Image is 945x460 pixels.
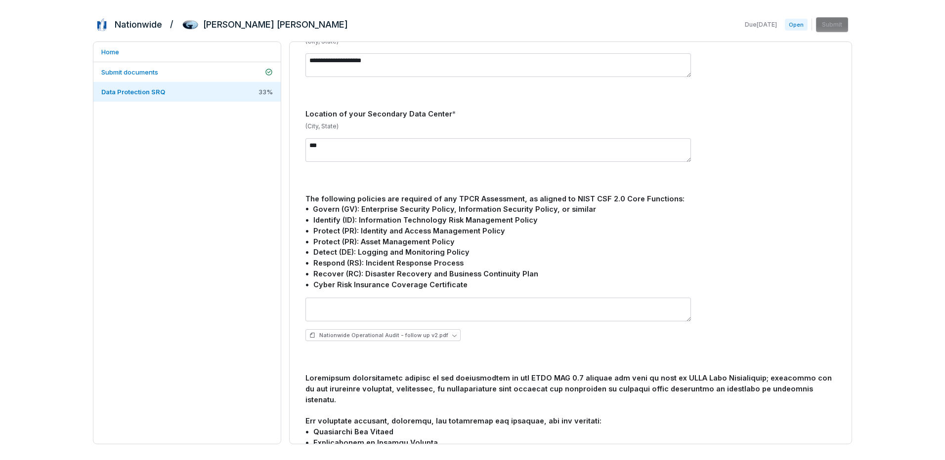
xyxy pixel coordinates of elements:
[203,18,348,31] h2: [PERSON_NAME] [PERSON_NAME]
[101,88,165,96] span: Data Protection SRQ
[93,82,281,102] a: Data Protection SRQ33%
[115,18,162,31] h2: Nationwide
[170,16,173,31] h2: /
[93,62,281,82] a: Submit documents
[305,122,836,130] p: (City, State)
[258,87,273,96] span: 33 %
[305,193,836,290] div: The following policies are required of any TPCR Assessment, as aligned to NIST CSF 2.0 Core Funct...
[785,19,808,31] span: Open
[305,109,836,119] div: Location of your Secondary Data Center
[93,42,281,62] a: Home
[101,68,158,76] span: Submit documents
[319,332,448,339] span: Nationwide Operational Audit - follow up v2.pdf
[745,21,777,29] span: Due [DATE]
